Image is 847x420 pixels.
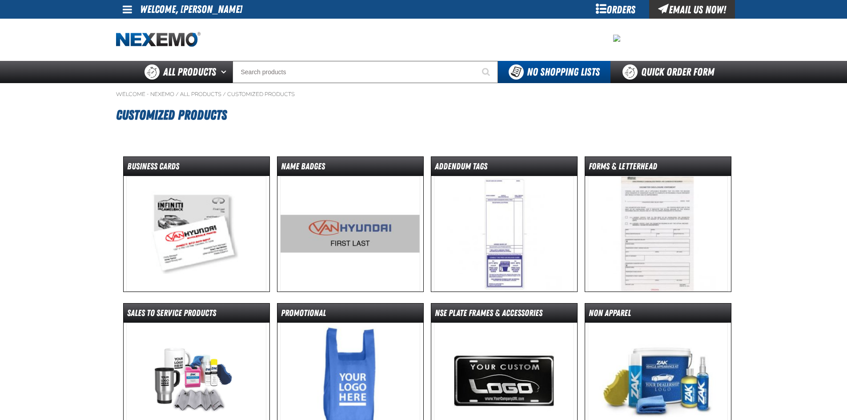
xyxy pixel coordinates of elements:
a: Business Cards [123,156,270,292]
img: Nexemo logo [116,32,201,48]
dt: Sales to Service Products [124,307,269,323]
a: All Products [180,91,221,98]
img: 792e258ba9f2e0418e18c59e573ab877.png [613,35,620,42]
dt: Addendum Tags [431,160,577,176]
span: No Shopping Lists [527,66,600,78]
button: You do not have available Shopping Lists. Open to Create a New List [498,61,610,83]
h1: Customized Products [116,103,731,127]
input: Search [233,61,498,83]
a: Home [116,32,201,48]
span: / [176,91,179,98]
dt: Name Badges [277,160,423,176]
dt: Promotional [277,307,423,323]
a: Name Badges [277,156,424,292]
a: Addendum Tags [431,156,578,292]
nav: Breadcrumbs [116,91,731,98]
a: Customized Products [227,91,295,98]
a: Quick Order Form [610,61,731,83]
img: Name Badges [280,176,420,292]
dt: Forms & Letterhead [585,160,731,176]
dt: Business Cards [124,160,269,176]
dt: Non Apparel [585,307,731,323]
img: Forms & Letterhead [588,176,728,292]
a: Welcome - Nexemo [116,91,174,98]
img: Business Cards [126,176,266,292]
button: Start Searching [476,61,498,83]
button: Open All Products pages [218,61,233,83]
span: / [223,91,226,98]
a: Forms & Letterhead [585,156,731,292]
dt: nse Plate Frames & Accessories [431,307,577,323]
span: All Products [163,64,216,80]
img: Addendum Tags [434,176,574,292]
